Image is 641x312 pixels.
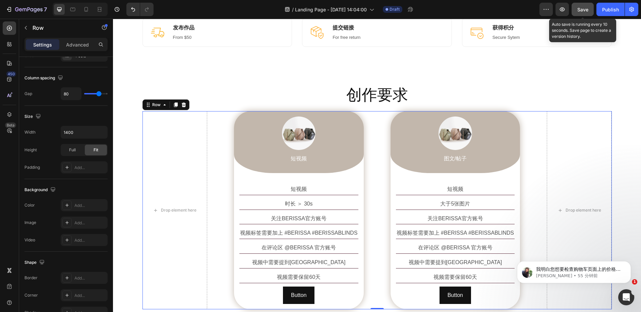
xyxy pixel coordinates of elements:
[74,293,106,299] div: Add...
[283,180,402,191] div: Rich Text Editor. Editing area: main
[326,98,359,131] img: image_demo.jpg
[292,6,294,13] span: /
[24,275,38,281] div: Border
[390,6,400,12] span: Draft
[127,210,245,219] p: 视频标签需要加上 #BERISSA #BERISSABLINDS
[61,126,107,138] input: Auto
[74,275,106,281] div: Add...
[284,180,401,190] p: 大于5张图片
[74,203,106,209] div: Add...
[284,166,401,175] p: 短视频
[453,189,488,194] div: Drop element here
[44,5,47,13] p: 7
[283,209,402,220] div: Rich Text Editor. Editing area: main
[284,224,401,234] p: 在评论区 @BERISSA 官方账号
[327,268,358,286] button: <p>Button</p>
[3,3,50,16] button: 7
[283,194,402,206] div: Rich Text Editor. Editing area: main
[284,210,401,219] p: 视频标签需要加上 #BERISSA #BERISSABLINDS
[5,123,16,128] div: Beta
[24,112,42,121] div: Size
[24,237,35,243] div: Video
[572,3,594,16] button: Save
[127,254,245,263] p: 视频需要保留60天
[24,292,38,298] div: Corner
[618,289,634,305] iframe: Intercom live chat
[24,129,36,135] div: Width
[127,239,245,249] p: 视频中需要提到[GEOGRAPHIC_DATA]
[284,254,401,263] p: 视频需要保留60天
[283,135,402,146] div: Rich Text Editor. Editing area: main
[69,147,76,153] span: Full
[113,19,641,312] iframe: Design area
[94,147,98,153] span: Fit
[284,135,401,145] p: 图文/帖子
[66,41,89,48] p: Advanced
[127,135,245,145] p: 短视频
[61,88,81,100] input: Auto
[38,83,49,89] div: Row
[295,6,367,13] span: Landing Page - [DATE] 14:04:00
[74,237,106,243] div: Add...
[33,41,52,48] p: Settings
[284,195,401,205] p: 关注BERISSA官方账号
[24,91,32,97] div: Gap
[283,253,402,264] div: Rich Text Editor. Editing area: main
[24,220,36,226] div: Image
[126,3,154,16] div: Undo/Redo
[577,7,588,12] span: Save
[74,165,106,171] div: Add...
[283,224,402,235] div: Rich Text Editor. Editing area: main
[24,164,40,170] div: Padding
[24,202,35,208] div: Color
[602,6,619,13] div: Publish
[24,74,64,83] div: Column spacing
[127,180,245,190] p: 时长 ＞ 30s
[283,238,402,250] div: Rich Text Editor. Editing area: main
[169,98,202,131] img: image_demo.jpg
[507,247,641,294] iframe: Intercom notifications 消息
[335,272,350,282] p: Button
[178,272,193,282] p: Button
[596,3,625,16] button: Publish
[284,239,401,249] p: 视频中需要提到[GEOGRAPHIC_DATA]
[283,165,402,176] div: Rich Text Editor. Editing area: main
[24,147,37,153] div: Height
[170,268,201,286] button: <p>Button</p>
[24,185,57,194] div: Background
[127,195,245,205] p: 关注BERISSA官方账号
[127,224,245,234] p: 在评论区 @BERISSA 官方账号
[6,71,16,77] div: 450
[127,166,245,175] p: 短视频
[33,24,90,32] p: Row
[632,279,637,285] span: 1
[24,258,46,267] div: Shape
[74,220,106,226] div: Add...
